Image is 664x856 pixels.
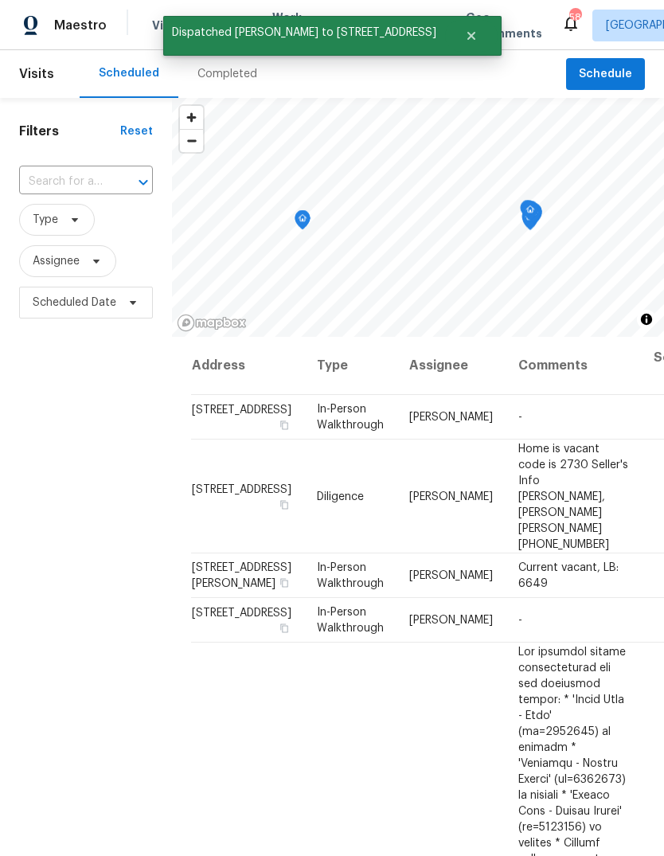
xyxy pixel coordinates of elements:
[192,483,291,494] span: [STREET_ADDRESS]
[277,621,291,635] button: Copy Address
[518,615,522,626] span: -
[522,201,538,226] div: Map marker
[520,200,536,225] div: Map marker
[518,562,619,589] span: Current vacant, LB: 6649
[197,66,257,82] div: Completed
[579,64,632,84] span: Schedule
[295,210,311,235] div: Map marker
[180,130,203,152] span: Zoom out
[566,58,645,91] button: Schedule
[445,20,498,52] button: Close
[506,337,641,395] th: Comments
[19,123,120,139] h1: Filters
[33,212,58,228] span: Type
[180,129,203,152] button: Zoom out
[409,491,493,502] span: [PERSON_NAME]
[191,337,304,395] th: Address
[180,106,203,129] button: Zoom in
[317,562,384,589] span: In-Person Walkthrough
[637,310,656,329] button: Toggle attribution
[277,576,291,590] button: Copy Address
[518,412,522,423] span: -
[192,608,291,619] span: [STREET_ADDRESS]
[317,607,384,634] span: In-Person Walkthrough
[409,412,493,423] span: [PERSON_NAME]
[192,562,291,589] span: [STREET_ADDRESS][PERSON_NAME]
[409,615,493,626] span: [PERSON_NAME]
[120,123,153,139] div: Reset
[396,337,506,395] th: Assignee
[518,443,628,549] span: Home is vacant code is 2730 Seller's Info [PERSON_NAME], [PERSON_NAME] [PERSON_NAME] [PHONE_NUMBER]
[409,570,493,581] span: [PERSON_NAME]
[33,253,80,269] span: Assignee
[177,314,247,332] a: Mapbox homepage
[54,18,107,33] span: Maestro
[19,170,108,194] input: Search for an address...
[569,10,580,25] div: 58
[33,295,116,311] span: Scheduled Date
[523,201,539,225] div: Map marker
[642,311,651,328] span: Toggle attribution
[152,18,185,33] span: Visits
[272,10,313,41] span: Work Orders
[19,57,54,92] span: Visits
[99,65,159,81] div: Scheduled
[163,16,445,49] span: Dispatched [PERSON_NAME] to [STREET_ADDRESS]
[132,171,154,193] button: Open
[192,405,291,416] span: [STREET_ADDRESS]
[521,209,537,233] div: Map marker
[466,10,542,41] span: Geo Assignments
